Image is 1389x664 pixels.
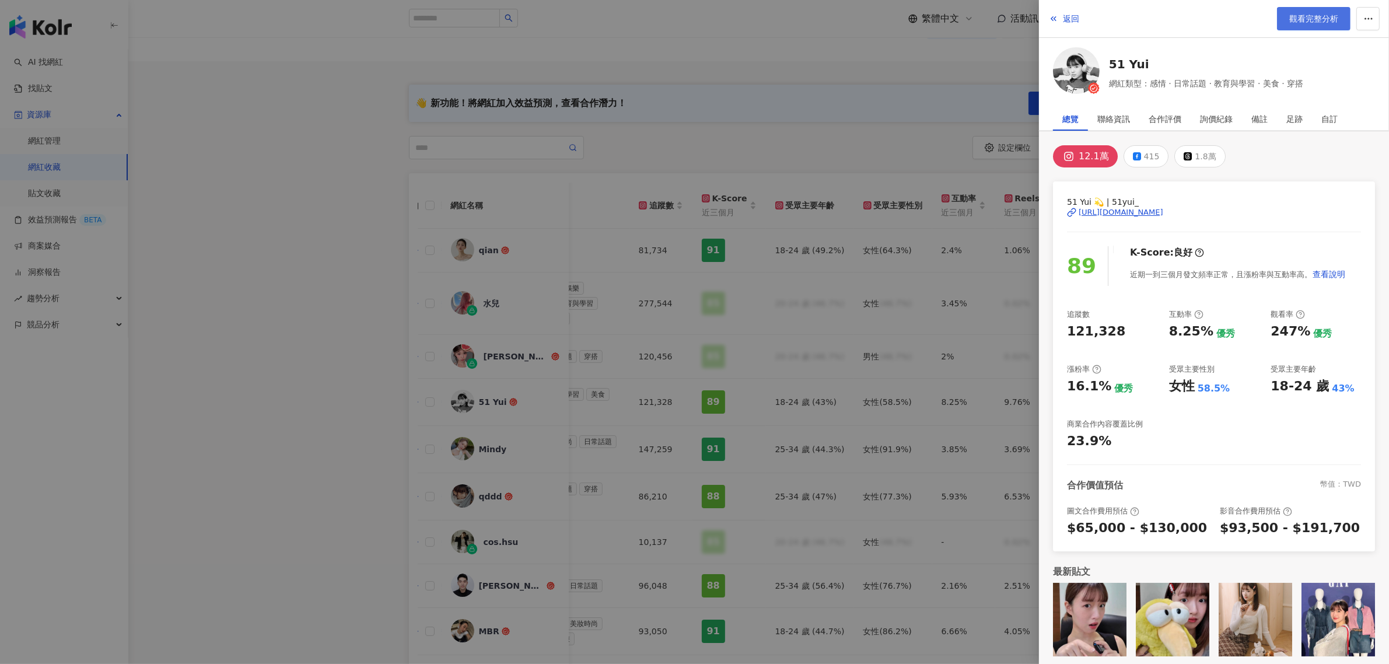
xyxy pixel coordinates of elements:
[1195,148,1216,165] div: 1.8萬
[1114,382,1133,395] div: 優秀
[1301,583,1375,656] img: post-image
[1067,309,1090,320] div: 追蹤數
[1067,506,1139,516] div: 圖文合作費用預估
[1174,145,1225,167] button: 1.8萬
[1200,107,1233,131] div: 詢價紀錄
[1271,378,1329,396] div: 18-24 歲
[1053,47,1100,94] img: KOL Avatar
[1109,56,1303,72] a: 51 Yui
[1079,207,1163,218] div: [URL][DOMAIN_NAME]
[1169,364,1215,375] div: 受眾主要性別
[1220,519,1360,537] div: $93,500 - $191,700
[1067,207,1361,218] a: [URL][DOMAIN_NAME]
[1097,107,1130,131] div: 聯絡資訊
[1313,327,1332,340] div: 優秀
[1053,565,1375,578] div: 最新貼文
[1216,327,1235,340] div: 優秀
[1130,263,1346,286] div: 近期一到三個月發文頻率正常，且漲粉率與互動率高。
[1067,378,1111,396] div: 16.1%
[1271,323,1310,341] div: 247%
[1130,246,1204,259] div: K-Score :
[1320,479,1361,492] div: 幣值：TWD
[1169,323,1213,341] div: 8.25%
[1289,14,1338,23] span: 觀看完整分析
[1169,309,1203,320] div: 互動率
[1053,583,1126,656] img: post-image
[1067,432,1111,450] div: 23.9%
[1067,323,1125,341] div: 121,328
[1109,77,1303,90] span: 網紅類型：感情 · 日常話題 · 教育與學習 · 美食 · 穿搭
[1271,309,1305,320] div: 觀看率
[1053,47,1100,98] a: KOL Avatar
[1312,263,1346,286] button: 查看說明
[1136,583,1209,656] img: post-image
[1079,148,1109,165] div: 12.1萬
[1067,250,1096,283] div: 89
[1198,382,1230,395] div: 58.5%
[1174,246,1192,259] div: 良好
[1286,107,1303,131] div: 足跡
[1220,506,1292,516] div: 影音合作費用預估
[1313,270,1345,279] span: 查看說明
[1219,583,1292,656] img: post-image
[1277,7,1350,30] a: 觀看完整分析
[1067,419,1143,429] div: 商業合作內容覆蓋比例
[1048,7,1080,30] button: 返回
[1062,107,1079,131] div: 總覽
[1332,382,1354,395] div: 43%
[1124,145,1169,167] button: 415
[1067,364,1101,375] div: 漲粉率
[1271,364,1316,375] div: 受眾主要年齡
[1063,14,1079,23] span: 返回
[1053,145,1118,167] button: 12.1萬
[1144,148,1160,165] div: 415
[1149,107,1181,131] div: 合作評價
[1169,378,1195,396] div: 女性
[1321,107,1338,131] div: 自訂
[1067,479,1123,492] div: 合作價值預估
[1067,519,1207,537] div: $65,000 - $130,000
[1251,107,1268,131] div: 備註
[1067,195,1361,208] span: 51 Yui 💫 | 51yui_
